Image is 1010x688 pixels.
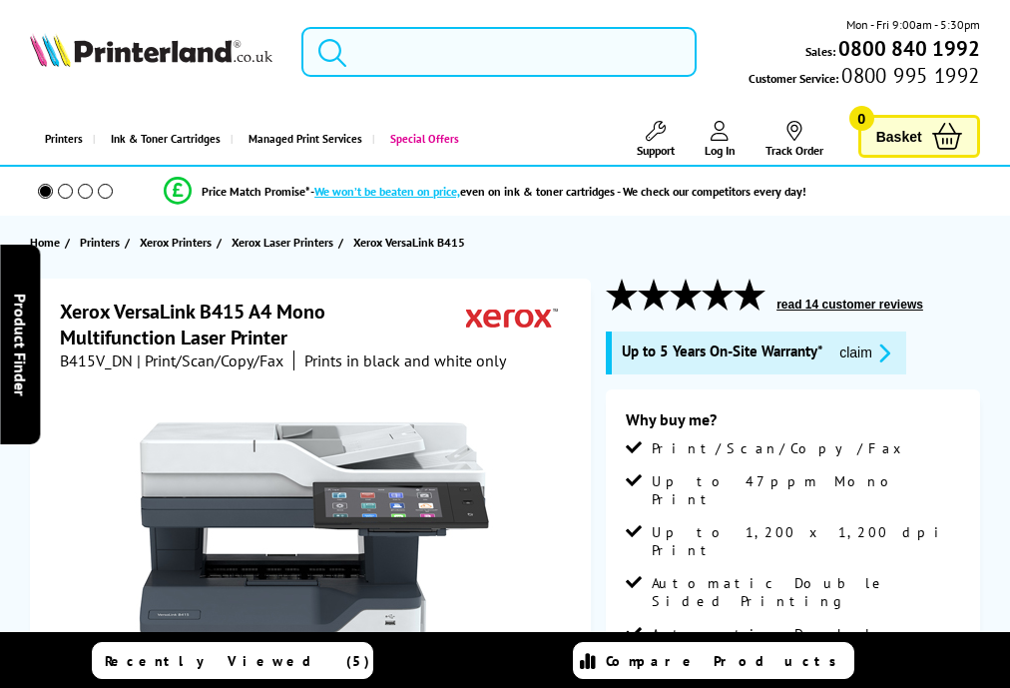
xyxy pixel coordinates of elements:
button: promo-description [833,342,896,364]
b: 0800 840 1992 [838,35,980,62]
span: Customer Service: [749,66,979,88]
span: Print/Scan/Copy/Fax [652,439,908,457]
span: Support [637,143,675,158]
span: We won’t be beaten on price, [314,184,460,199]
span: Basket [876,123,922,150]
a: Track Order [765,121,823,158]
span: Up to 1,200 x 1,200 dpi Print [652,523,960,559]
a: Printers [80,232,125,253]
a: Printerland Logo [30,33,271,71]
span: Up to 47ppm Mono Print [652,472,960,508]
span: Price Match Promise* [202,184,310,199]
span: Up to 5 Years On-Site Warranty* [622,342,823,364]
a: Ink & Toner Cartridges [93,114,231,165]
a: Xerox Printers [140,232,217,253]
a: Recently Viewed (5) [92,642,373,679]
span: Log In [705,143,736,158]
a: Compare Products [573,642,854,679]
h1: Xerox VersaLink B415 A4 Mono Multifunction Laser Printer [60,299,466,350]
a: Log In [705,121,736,158]
span: Ink & Toner Cartridges [111,114,221,165]
span: Xerox Printers [140,232,212,253]
a: Special Offers [372,114,469,165]
span: Mon - Fri 9:00am - 5:30pm [846,15,980,34]
a: Printers [30,114,93,165]
span: Sales: [805,42,835,61]
a: Xerox Laser Printers [232,232,338,253]
span: Product Finder [10,293,30,395]
a: Managed Print Services [231,114,372,165]
img: Printerland Logo [30,33,271,67]
a: 0800 840 1992 [835,39,980,58]
img: Xerox [466,299,558,336]
span: Automatic Double Sided Printing [652,574,960,610]
span: B415V_DN [60,350,133,370]
a: Home [30,232,65,253]
div: - even on ink & toner cartridges - We check our competitors every day! [310,184,806,199]
span: Xerox VersaLink B415 [353,235,465,250]
li: modal_Promise [10,174,960,209]
i: Prints in black and white only [304,350,506,370]
button: read 14 customer reviews [770,297,929,313]
span: 0 [849,106,874,131]
a: Basket 0 [858,115,980,158]
span: Recently Viewed (5) [105,652,370,670]
span: 0800 995 1992 [838,66,979,85]
span: Compare Products [606,652,847,670]
span: Home [30,232,60,253]
span: Xerox Laser Printers [232,232,333,253]
span: Automatic Double Sided Scanning [652,625,960,661]
a: Support [637,121,675,158]
span: | Print/Scan/Copy/Fax [137,350,283,370]
div: Why buy me? [626,409,960,439]
span: Printers [80,232,120,253]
